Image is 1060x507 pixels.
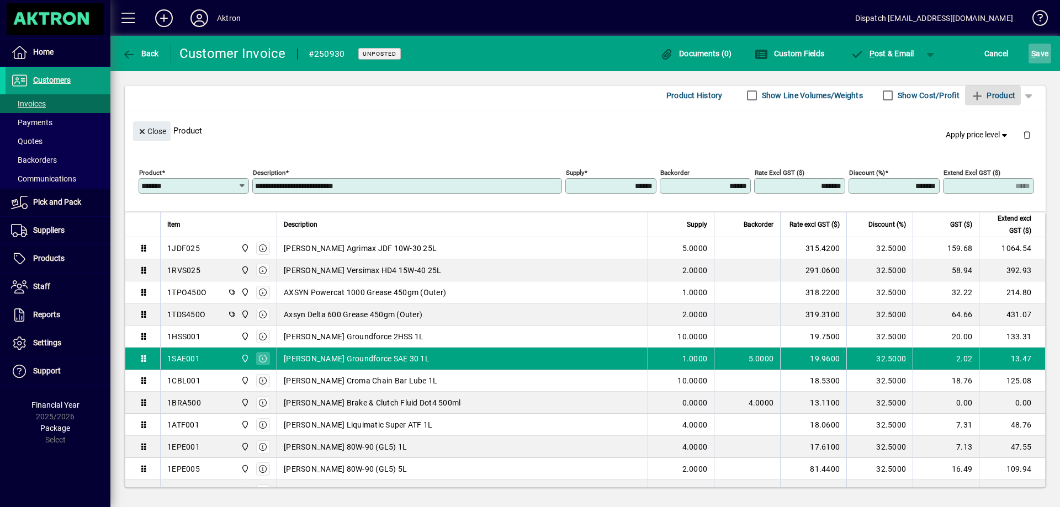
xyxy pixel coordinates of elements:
span: Unposted [363,50,396,57]
button: Custom Fields [752,44,827,63]
div: 19.7500 [787,331,840,342]
span: 5.0000 [682,243,708,254]
span: Discount (%) [868,218,906,231]
td: 100.41 [979,480,1045,502]
span: Cancel [984,45,1009,62]
td: 431.07 [979,303,1045,325]
span: Documents (0) [660,49,732,58]
div: 1RVS025 [167,265,200,276]
td: 48.76 [979,414,1045,436]
span: Product History [666,87,723,104]
td: 32.5000 [846,348,913,370]
span: Central [238,242,251,254]
span: 2.0000 [682,485,708,497]
a: Knowledge Base [1024,2,1046,38]
span: P [870,49,875,58]
span: Central [238,441,251,453]
mat-label: Backorder [660,169,690,177]
div: 1CBL001 [167,375,200,386]
span: 4.0000 [749,397,774,408]
button: Back [119,44,162,63]
td: 214.80 [979,281,1045,303]
td: 125.08 [979,370,1045,392]
td: 1064.54 [979,237,1045,259]
span: Reports [33,310,60,319]
span: Central [238,485,251,497]
td: 20.00 [913,325,979,348]
div: 1VPO005 [167,485,202,497]
a: Suppliers [6,217,110,244]
span: 2.0000 [682,265,708,276]
span: Item [167,218,181,231]
td: 32.5000 [846,237,913,259]
span: Central [238,308,251,321]
div: 1ATF001 [167,419,199,430]
span: 10.0000 [677,331,707,342]
span: [PERSON_NAME] Brake & Clutch Fluid Dot4 500ml [284,397,460,408]
span: Payments [11,118,52,127]
td: 392.93 [979,259,1045,281]
span: Central [238,463,251,475]
span: GST ($) [950,218,972,231]
span: Extend excl GST ($) [986,212,1031,237]
div: 18.0600 [787,419,840,430]
mat-label: Product [139,169,162,177]
span: 2.0000 [682,463,708,474]
td: 0.00 [913,392,979,414]
span: Supply [687,218,707,231]
span: Apply price level [946,129,1010,141]
div: 81.4400 [787,463,840,474]
a: Payments [6,113,110,132]
td: 47.55 [979,436,1045,458]
td: 32.5000 [846,392,913,414]
div: 1EPE005 [167,463,200,474]
span: S [1031,49,1036,58]
div: Dispatch [EMAIL_ADDRESS][DOMAIN_NAME] [855,9,1013,27]
span: [PERSON_NAME] Versimax HD4 15W-40 25L [284,265,441,276]
app-page-header-button: Delete [1014,130,1040,140]
td: 7.13 [913,436,979,458]
a: Pick and Pack [6,189,110,216]
td: 133.31 [979,325,1045,348]
td: 159.68 [913,237,979,259]
mat-label: Description [253,169,285,177]
div: 318.2200 [787,287,840,298]
span: Staff [33,282,50,291]
span: Central [238,375,251,387]
span: Communications [11,174,76,183]
td: 7.31 [913,414,979,436]
td: 18.76 [913,370,979,392]
span: [PERSON_NAME] Milking Machine Oil (VP Oil) 5L [284,485,454,497]
a: Products [6,245,110,273]
span: Package [40,424,70,433]
span: 10.0000 [677,375,707,386]
div: Customer Invoice [179,45,286,62]
button: Documents (0) [658,44,735,63]
td: 16.49 [913,458,979,480]
span: 4.0000 [682,419,708,430]
span: [PERSON_NAME] Agrimax JDF 10W-30 25L [284,243,437,254]
span: Rate excl GST ($) [789,218,840,231]
span: Central [238,397,251,409]
a: Support [6,357,110,385]
td: 0.00 [979,392,1045,414]
span: Description [284,218,317,231]
span: Backorder [744,218,773,231]
td: 32.5000 [846,303,913,325]
div: 1SAE001 [167,353,200,364]
div: #250930 [309,45,345,63]
span: [PERSON_NAME] 80W-90 (GL5) 1L [284,441,407,452]
div: 1BRA500 [167,397,201,408]
span: [PERSON_NAME] 80W-90 (GL5) 5L [284,463,407,474]
div: Product [125,110,1046,151]
button: Profile [182,8,217,28]
button: Post & Email [845,44,920,63]
span: [PERSON_NAME] Liquimatic Super ATF 1L [284,419,432,430]
span: ave [1031,45,1048,62]
span: Axsyn Delta 600 Grease 450gm (Outer) [284,309,422,320]
span: Central [238,353,251,365]
td: 32.5000 [846,480,913,502]
span: Products [33,254,65,263]
a: Home [6,39,110,66]
mat-label: Rate excl GST ($) [755,169,804,177]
